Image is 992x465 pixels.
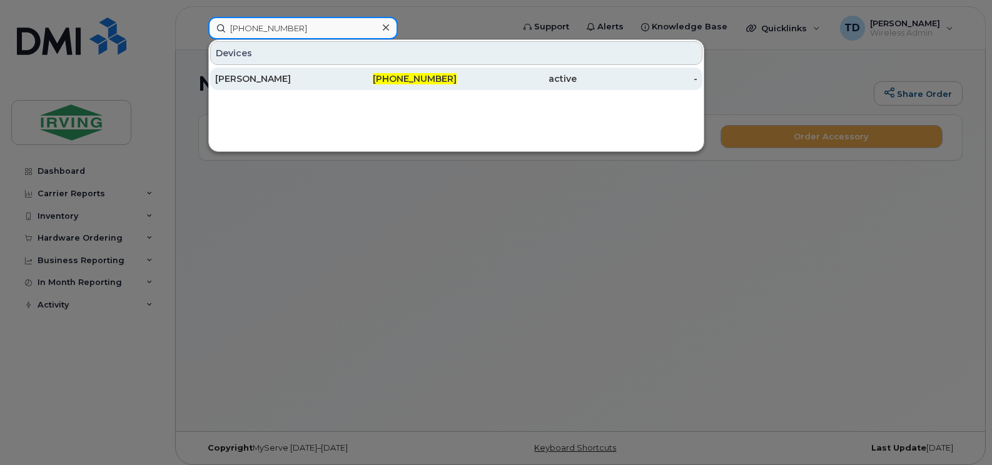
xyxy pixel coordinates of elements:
[577,72,697,85] div: -
[210,67,702,90] a: [PERSON_NAME][PHONE_NUMBER]active-
[210,41,702,65] div: Devices
[457,72,577,85] div: active
[373,73,457,84] span: [PHONE_NUMBER]
[215,72,336,85] div: [PERSON_NAME]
